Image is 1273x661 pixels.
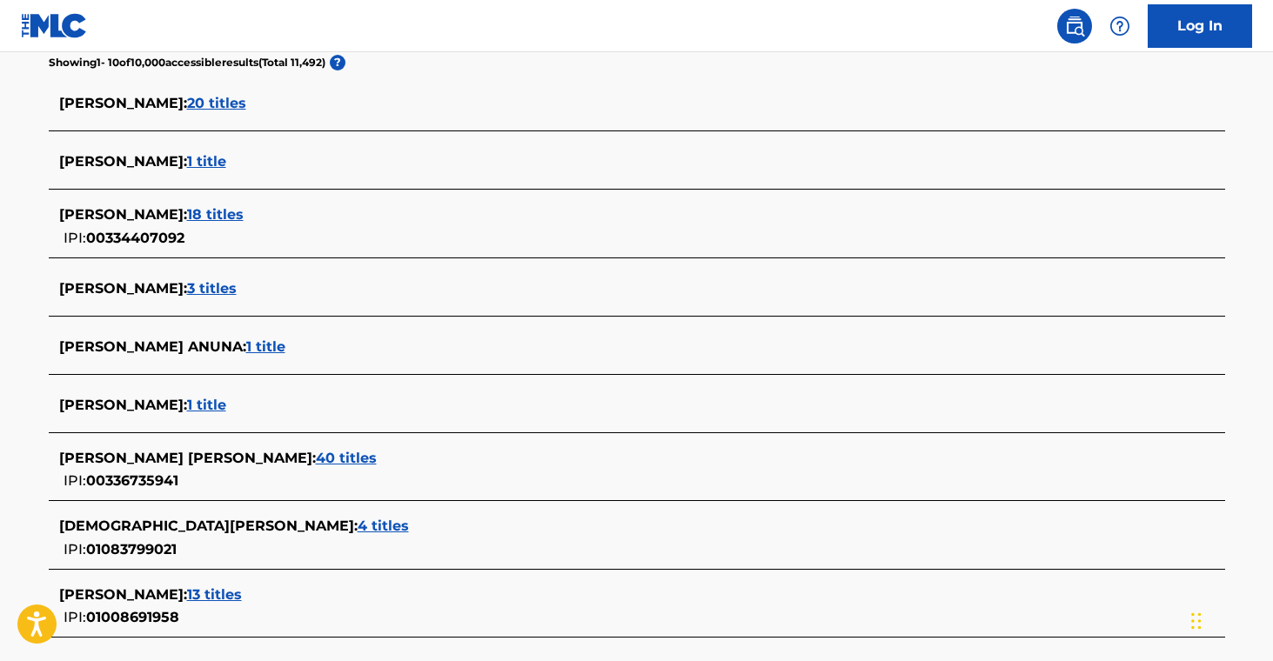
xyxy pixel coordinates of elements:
span: 18 titles [187,206,244,223]
span: 00336735941 [86,472,178,489]
span: [DEMOGRAPHIC_DATA][PERSON_NAME] : [59,517,358,534]
a: Public Search [1057,9,1092,43]
span: ? [330,55,345,70]
span: IPI: [64,472,86,489]
p: Showing 1 - 10 of 10,000 accessible results (Total 11,492 ) [49,55,325,70]
span: [PERSON_NAME] : [59,95,187,111]
img: help [1109,16,1130,37]
a: Log In [1148,4,1252,48]
span: 1 title [187,397,226,413]
span: 4 titles [358,517,409,534]
span: 3 titles [187,280,237,297]
span: [PERSON_NAME] : [59,206,187,223]
span: 01008691958 [86,609,179,625]
span: [PERSON_NAME] ANUNA : [59,338,246,355]
div: Help [1102,9,1137,43]
span: 40 titles [316,450,377,466]
span: [PERSON_NAME] : [59,397,187,413]
span: [PERSON_NAME] : [59,153,187,170]
span: [PERSON_NAME] : [59,280,187,297]
img: search [1064,16,1085,37]
iframe: Chat Widget [1186,578,1273,661]
img: MLC Logo [21,13,88,38]
span: 01083799021 [86,541,177,558]
div: Drag [1191,595,1202,647]
span: 20 titles [187,95,246,111]
span: 00334407092 [86,230,184,246]
span: IPI: [64,541,86,558]
span: [PERSON_NAME] : [59,586,187,603]
span: 1 title [187,153,226,170]
span: IPI: [64,230,86,246]
span: IPI: [64,609,86,625]
span: 13 titles [187,586,242,603]
span: [PERSON_NAME] [PERSON_NAME] : [59,450,316,466]
span: 1 title [246,338,285,355]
